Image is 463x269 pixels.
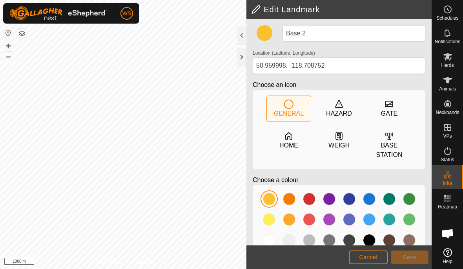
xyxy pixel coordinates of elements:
[349,251,388,264] button: Cancel
[17,29,27,38] button: Map Layers
[253,175,425,185] p: Choose a colour
[439,87,456,91] span: Animals
[432,245,463,267] a: Help
[359,254,377,260] span: Cancel
[251,5,432,14] h2: Edit Landmark
[122,9,131,18] span: WS
[253,50,315,57] label: Location (Latitude, Longitude)
[443,134,452,138] span: VPs
[4,41,13,51] button: +
[381,109,397,118] div: GATE
[443,259,452,264] span: Help
[326,109,352,118] div: HAZARD
[436,222,459,245] a: Open chat
[131,259,154,266] a: Contact Us
[274,109,304,118] div: GENERAL
[441,157,454,162] span: Status
[279,141,298,150] div: HOME
[367,141,411,160] div: BASE STATION
[391,251,428,264] button: Save
[328,141,350,150] div: WEIGH
[92,259,122,266] a: Privacy Policy
[253,80,425,90] p: Choose an icon
[441,63,454,68] span: Herds
[436,110,459,115] span: Neckbands
[443,181,452,186] span: Infra
[436,16,458,20] span: Schedules
[4,28,13,38] button: Reset Map
[435,39,460,44] span: Notifications
[403,254,416,260] span: Save
[438,205,457,209] span: Heatmap
[9,6,108,20] img: Gallagher Logo
[4,52,13,61] button: –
